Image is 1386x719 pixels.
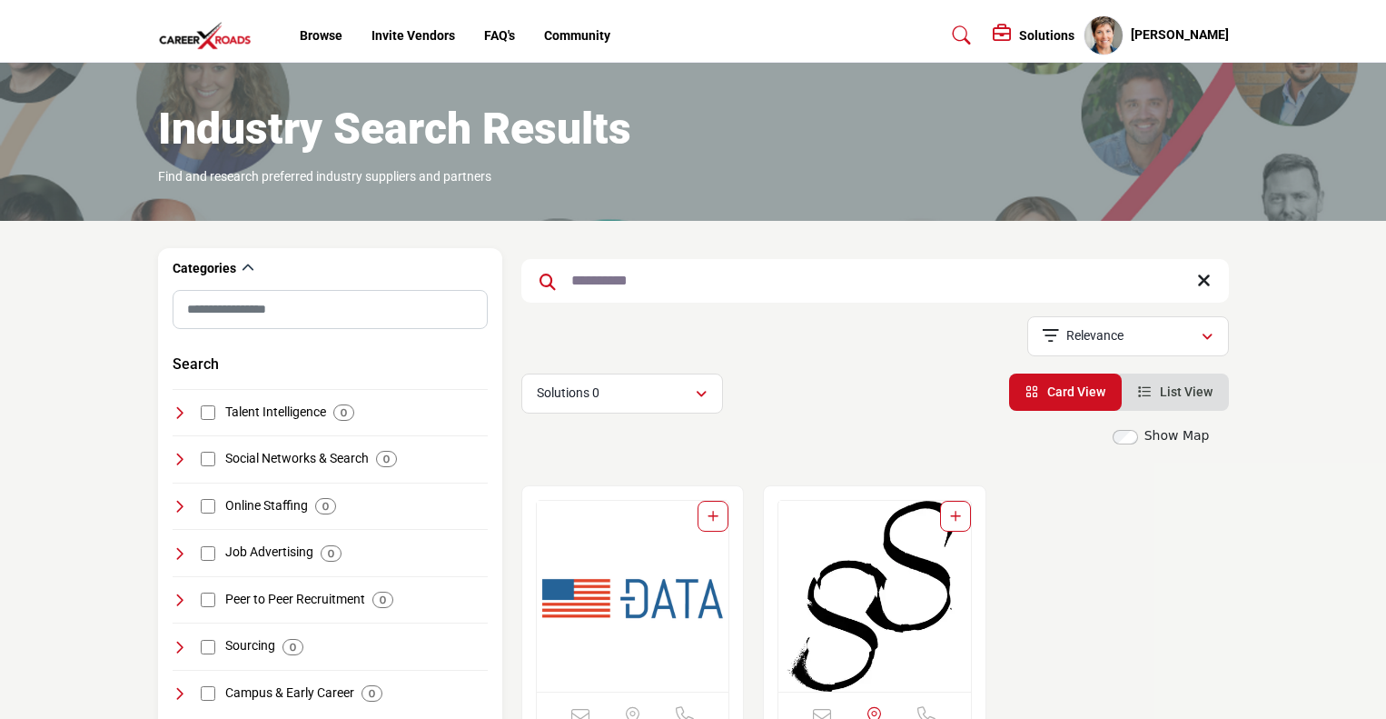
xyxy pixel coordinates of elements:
input: Select Talent Intelligence checkbox [201,405,215,420]
b: 0 [290,641,296,654]
a: View Card [1025,384,1105,399]
p: Relevance [1066,327,1124,345]
div: 0 Results For Campus & Early Career [361,685,382,702]
div: 0 Results For Online Staffing [315,498,336,514]
input: Select Social Networks & Search checkbox [201,452,215,466]
input: Select Job Advertising checkbox [201,546,215,561]
div: 0 Results For Peer to Peer Recruitment [372,592,393,608]
h4: Campus & Early Career: Programs and platforms focusing on recruitment and career development for ... [225,684,354,703]
span: List View [1160,384,1213,399]
b: 0 [383,453,390,465]
b: 0 [328,547,334,560]
h4: Social Networks & Search: Platforms that combine social networking and search capabilities for re... [225,450,369,468]
div: 0 Results For Job Advertising [321,545,342,562]
a: Browse [300,28,342,43]
a: Community [544,28,610,43]
h4: Sourcing: Strategies and tools for identifying and engaging potential candidates for specific job... [225,637,275,655]
div: 0 Results For Talent Intelligence [333,404,354,421]
img: Data.gov [537,501,729,692]
a: FAQ's [484,28,515,43]
input: Select Online Staffing checkbox [201,499,215,514]
button: Search [173,354,219,375]
label: Show Map [1144,426,1210,445]
a: Add To List [708,509,718,524]
h1: Industry Search Results [158,101,631,157]
h5: Solutions [1019,27,1074,44]
a: Open Listing in new tab [778,501,971,692]
p: Solutions 0 [537,384,599,403]
h4: Peer to Peer Recruitment: Recruitment methods leveraging existing employees' networks and relatio... [225,591,365,609]
h2: Categories [173,260,236,278]
input: Search Keyword [521,259,1229,303]
b: 0 [380,594,386,606]
div: 0 Results For Sourcing [282,639,303,655]
p: Find and research preferred industry suppliers and partners [158,168,491,186]
button: Show hide supplier dropdown [1084,15,1124,55]
input: Select Sourcing checkbox [201,640,215,654]
input: Search Category [173,290,488,329]
img: Skill Scout [778,501,971,692]
div: 0 Results For Social Networks & Search [376,451,397,467]
a: View List [1138,384,1213,399]
li: Card View [1009,374,1122,411]
a: Add To List [950,509,961,524]
h4: Job Advertising: Platforms and strategies for advertising job openings to attract a wide range of... [225,544,313,562]
input: Select Peer to Peer Recruitment checkbox [201,593,215,607]
a: Invite Vendors [371,28,455,43]
img: Site Logo [158,21,262,51]
h5: [PERSON_NAME] [1131,26,1229,45]
h4: Talent Intelligence: Intelligence and data-driven insights for making informed decisions in talen... [225,404,326,422]
li: List View [1122,374,1229,411]
h4: Online Staffing: Digital platforms specializing in the staffing of temporary, contract, and conti... [225,497,308,515]
a: Open Listing in new tab [537,501,729,692]
a: Search [935,21,983,50]
b: 0 [369,687,375,700]
input: Select Campus & Early Career checkbox [201,686,215,701]
div: Solutions [993,25,1074,46]
span: Card View [1047,384,1105,399]
b: 0 [322,500,329,513]
b: 0 [341,406,347,419]
button: Solutions 0 [521,374,723,414]
button: Relevance [1027,316,1229,356]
